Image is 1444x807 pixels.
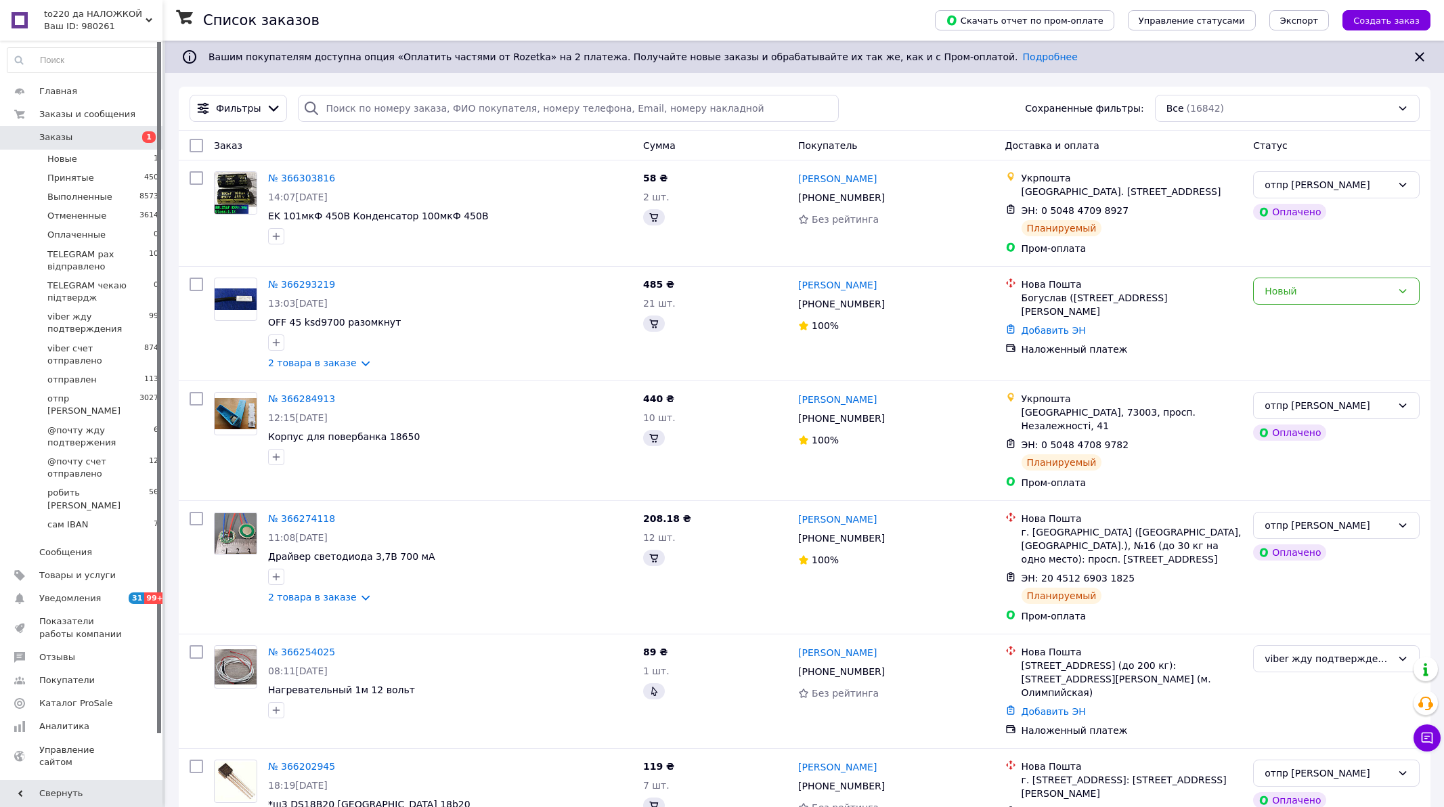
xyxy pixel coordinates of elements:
[812,688,879,699] span: Без рейтинга
[215,513,257,554] img: Фото товару
[214,278,257,321] a: Фото товару
[1139,16,1245,26] span: Управление статусами
[643,412,676,423] span: 10 шт.
[268,513,335,524] a: № 366274118
[1022,325,1086,336] a: Добавить ЭН
[1022,439,1129,450] span: ЭН: 0 5048 4708 9782
[268,317,401,328] a: OFF 45 ksd9700 разомкнут
[39,720,89,733] span: Аналитика
[39,651,75,663] span: Отзывы
[39,615,125,640] span: Показатели работы компании
[812,214,879,225] span: Без рейтинга
[47,172,94,184] span: Принятые
[139,191,158,203] span: 8573
[39,592,101,605] span: Уведомления
[1022,512,1243,525] div: Нова Пошта
[214,392,257,435] a: Фото товару
[643,393,674,404] span: 440 ₴
[7,48,159,72] input: Поиск
[215,288,257,311] img: Фото товару
[154,280,158,304] span: 0
[268,357,357,368] a: 2 товара в заказе
[1414,724,1441,751] button: Чат с покупателем
[47,393,139,417] span: отпр [PERSON_NAME]
[268,211,489,221] a: EK 101мкФ 450В Конденсатор 100мкФ 450В
[47,456,149,480] span: @почту счет отправлено
[1280,16,1318,26] span: Экспорт
[268,684,415,695] a: Нагревательный 1м 12 вольт
[1353,16,1420,26] span: Создать заказ
[298,95,839,122] input: Поиск по номеру заказа, ФИО покупателя, номеру телефона, Email, номеру накладной
[1022,706,1086,717] a: Добавить ЭН
[795,529,888,548] div: [PHONE_NUMBER]
[268,666,328,676] span: 08:11[DATE]
[47,374,97,386] span: отправлен
[47,248,149,273] span: TELEGRAM рах відправлено
[643,192,670,202] span: 2 шт.
[154,153,158,165] span: 1
[1253,204,1326,220] div: Оплачено
[47,487,149,511] span: робить [PERSON_NAME]
[154,229,158,241] span: 0
[144,172,158,184] span: 450
[39,85,77,97] span: Главная
[268,298,328,309] span: 13:03[DATE]
[47,343,144,367] span: viber счет отправлено
[798,278,877,292] a: [PERSON_NAME]
[795,662,888,681] div: [PHONE_NUMBER]
[1023,51,1078,62] a: Подробнее
[214,760,257,803] a: Фото товару
[39,779,125,804] span: Кошелек компании
[39,108,135,121] span: Заказы и сообщения
[268,412,328,423] span: 12:15[DATE]
[643,140,676,151] span: Сумма
[643,513,691,524] span: 208.18 ₴
[144,592,167,604] span: 99+
[44,8,146,20] span: to220 да НАЛОЖКОЙ
[47,280,154,304] span: TELEGRAM чекаю підтвердж
[216,102,261,115] span: Фильтры
[1022,291,1243,318] div: Богуслав ([STREET_ADDRESS][PERSON_NAME]
[142,131,156,143] span: 1
[1005,140,1099,151] span: Доставка и оплата
[44,20,162,32] div: Ваш ID: 980261
[39,131,72,144] span: Заказы
[643,279,674,290] span: 485 ₴
[39,697,112,710] span: Каталог ProSale
[1022,609,1243,623] div: Пром-оплата
[1022,171,1243,185] div: Укрпошта
[1022,573,1135,584] span: ЭН: 20 4512 6903 1825
[812,554,839,565] span: 100%
[47,191,112,203] span: Выполненные
[1022,392,1243,406] div: Укрпошта
[139,210,158,222] span: 3614
[1022,406,1243,433] div: [GEOGRAPHIC_DATA], 73003, просп. Незалежності, 41
[149,456,158,480] span: 12
[1022,242,1243,255] div: Пром-оплата
[1025,102,1143,115] span: Сохраненные фильтры:
[47,229,106,241] span: Оплаченные
[268,431,420,442] span: Корпус для повербанка 18650
[268,551,435,562] a: Драйвер светодиода 3,7В 700 мА
[39,674,95,686] span: Покупатели
[209,51,1078,62] span: Вашим покупателям доступна опция «Оплатить частями от Rozetka» на 2 платежа. Получайте новые зака...
[812,320,839,331] span: 100%
[129,592,144,604] span: 31
[1265,398,1392,413] div: отпр Іра
[1022,760,1243,773] div: Нова Пошта
[144,374,158,386] span: 113
[214,140,242,151] span: Заказ
[798,512,877,526] a: [PERSON_NAME]
[798,393,877,406] a: [PERSON_NAME]
[47,311,149,335] span: viber жду подтверждения
[643,780,670,791] span: 7 шт.
[1022,454,1102,471] div: Планируемый
[812,435,839,445] span: 100%
[268,532,328,543] span: 11:08[DATE]
[798,646,877,659] a: [PERSON_NAME]
[643,647,668,657] span: 89 ₴
[1253,424,1326,441] div: Оплачено
[47,210,106,222] span: Отмененные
